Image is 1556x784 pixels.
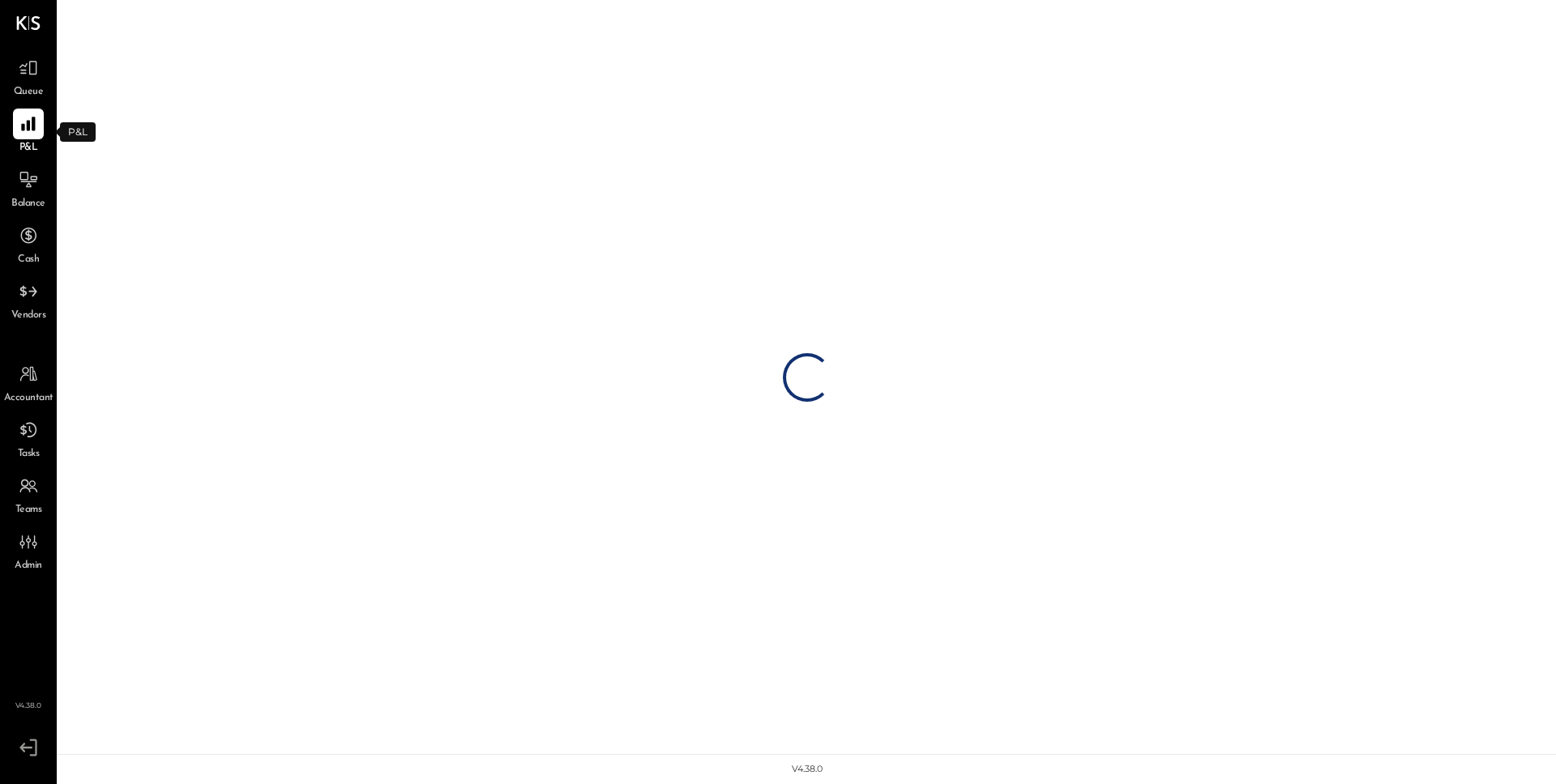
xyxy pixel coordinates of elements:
[15,559,42,573] span: Admin
[1,53,56,100] a: Queue
[1,276,56,323] a: Vendors
[1,220,56,267] a: Cash
[18,447,40,462] span: Tasks
[15,503,42,518] span: Teams
[4,391,53,406] span: Accountant
[1,415,56,462] a: Tasks
[792,763,823,776] div: v 4.38.0
[1,164,56,211] a: Balance
[1,471,56,518] a: Teams
[1,359,56,406] a: Accountant
[14,85,44,100] span: Queue
[1,526,56,573] a: Admin
[11,309,46,323] span: Vendors
[1,109,56,156] a: P&L
[60,122,96,142] div: P&L
[11,197,45,211] span: Balance
[19,141,38,156] span: P&L
[18,253,39,267] span: Cash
